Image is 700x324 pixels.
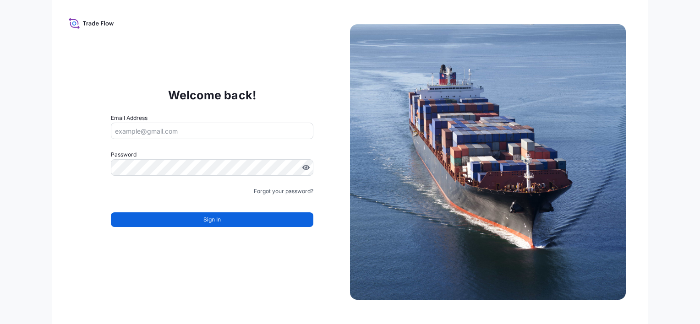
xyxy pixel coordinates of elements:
[111,150,313,159] label: Password
[111,113,148,123] label: Email Address
[302,164,310,171] button: Show password
[168,88,257,103] p: Welcome back!
[254,187,313,196] a: Forgot your password?
[350,24,626,300] img: Ship illustration
[111,123,313,139] input: example@gmail.com
[111,212,313,227] button: Sign In
[203,215,221,224] span: Sign In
